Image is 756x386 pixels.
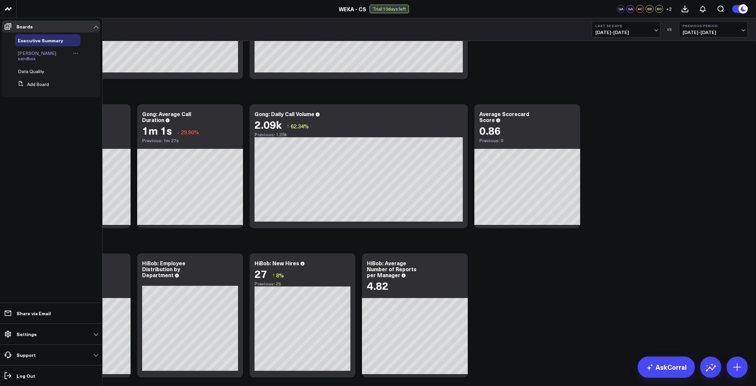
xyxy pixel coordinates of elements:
[18,51,71,61] a: [PERSON_NAME] sandbox
[595,30,657,35] span: [DATE] - [DATE]
[272,271,275,279] span: ↑
[367,259,417,279] div: HiBob: Average Number of Reports per Manager
[367,279,388,291] div: 4.82
[638,357,695,378] a: AskCorral
[18,69,44,74] a: Data Quality
[255,281,350,286] div: Previous: 25
[142,124,172,136] div: 1m 1s
[370,5,409,13] div: Trial: 10 days left
[255,110,314,117] div: Gong: Daily Call Volume
[15,78,49,90] button: Add Board
[255,118,282,130] div: 2.09k
[592,21,660,37] button: Last 30 Days[DATE]-[DATE]
[683,24,744,28] b: Previous Period
[679,21,748,37] button: Previous Period[DATE]-[DATE]
[18,68,44,74] span: Data Quality
[339,5,366,13] a: WEKA - CS
[177,128,179,136] span: ↓
[479,124,501,136] div: 0.86
[665,5,673,13] button: +2
[18,37,63,44] span: Executive Summary
[17,352,36,358] p: Support
[479,138,575,143] div: Previous: 0
[142,259,185,279] div: HiBob: Employee Distribution by Department
[479,110,529,123] div: Average Scorecard Score
[655,5,663,13] div: BO
[17,331,37,337] p: Settings
[18,50,56,62] span: [PERSON_NAME] sandbox
[142,138,238,143] div: Previous: 1m 27s
[255,259,299,267] div: HiBob: New Hires
[18,38,63,43] a: Executive Summary
[276,272,284,279] span: 8%
[17,373,35,378] p: Log Out
[626,5,634,13] div: GA
[617,5,625,13] div: GA
[17,311,51,316] p: Share via Email
[666,7,672,11] span: + 2
[291,122,309,130] span: 62.34%
[181,128,199,136] span: 29.90%
[664,27,676,31] div: VS
[17,24,33,29] p: Boards
[255,132,463,137] div: Previous: 1.29k
[255,268,267,279] div: 27
[595,24,657,28] b: Last 30 Days
[636,5,644,13] div: AC
[287,122,289,130] span: ↑
[646,5,654,13] div: BB
[142,110,191,123] div: Gong: Average Call Duration
[683,30,744,35] span: [DATE] - [DATE]
[2,370,100,382] a: Log Out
